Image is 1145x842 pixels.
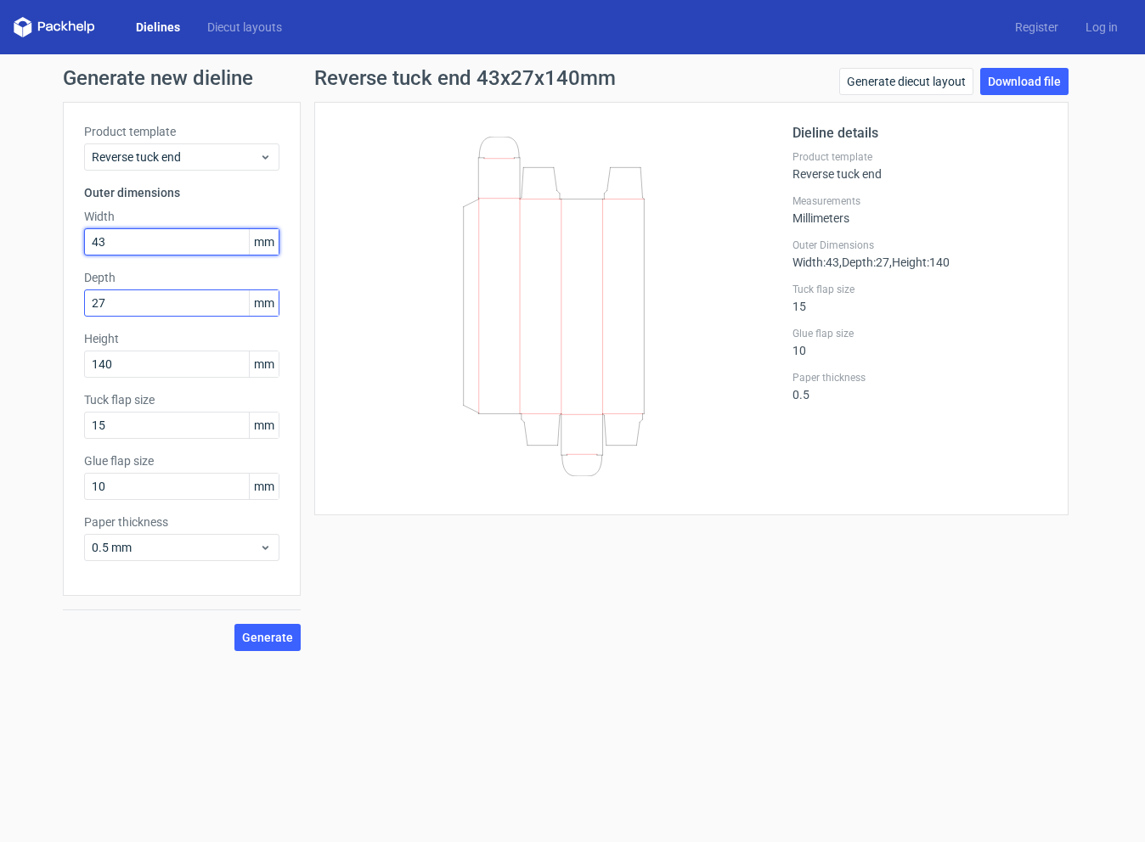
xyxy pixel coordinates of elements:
[792,194,1047,225] div: Millimeters
[792,371,1047,385] label: Paper thickness
[249,290,279,316] span: mm
[84,269,279,286] label: Depth
[84,452,279,469] label: Glue flap size
[314,68,616,88] h1: Reverse tuck end 43x27x140mm
[792,371,1047,401] div: 0.5
[84,330,279,347] label: Height
[792,150,1047,164] label: Product template
[122,19,194,36] a: Dielines
[234,624,301,651] button: Generate
[84,391,279,408] label: Tuck flap size
[792,239,1047,252] label: Outer Dimensions
[1072,19,1131,36] a: Log in
[792,123,1047,143] h2: Dieline details
[792,194,1047,208] label: Measurements
[249,351,279,377] span: mm
[84,514,279,530] label: Paper thickness
[792,327,1047,340] label: Glue flap size
[249,229,279,255] span: mm
[249,413,279,438] span: mm
[84,208,279,225] label: Width
[792,150,1047,181] div: Reverse tuck end
[792,283,1047,313] div: 15
[242,631,293,643] span: Generate
[1001,19,1072,36] a: Register
[84,184,279,201] h3: Outer dimensions
[84,123,279,140] label: Product template
[92,539,259,556] span: 0.5 mm
[839,68,973,95] a: Generate diecut layout
[249,474,279,499] span: mm
[194,19,296,36] a: Diecut layouts
[792,283,1047,296] label: Tuck flap size
[839,255,889,269] span: , Depth : 27
[63,68,1082,88] h1: Generate new dieline
[980,68,1069,95] a: Download file
[792,255,839,269] span: Width : 43
[92,149,259,166] span: Reverse tuck end
[889,255,950,269] span: , Height : 140
[792,327,1047,357] div: 10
